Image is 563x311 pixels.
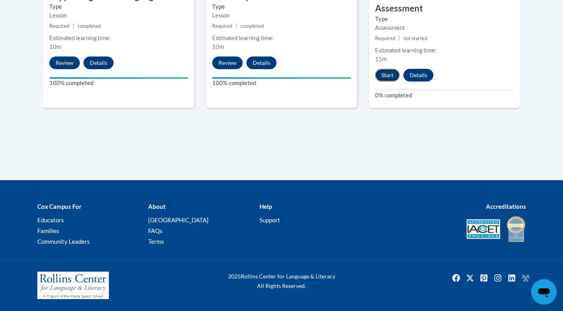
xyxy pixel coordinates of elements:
[403,69,433,82] button: Details
[228,273,241,280] span: 2025
[375,23,514,32] div: Assessment
[212,11,351,20] div: Lesson
[37,216,64,224] a: Educators
[212,34,351,43] div: Estimated learning time:
[198,272,365,291] div: Rollins Center for Language & Literacy All Rights Reserved.
[519,272,532,284] img: Facebook group icon
[212,77,351,79] div: Your progress
[506,215,526,243] img: IDA® Accredited
[375,46,514,55] div: Estimated learning time:
[531,279,557,305] iframe: Button to launch messaging window
[37,238,90,245] a: Community Leaders
[37,272,109,299] img: Rollins Center for Language & Literacy - A Program of the Atlanta Speech School
[375,35,395,41] span: Required
[73,23,74,29] span: |
[148,203,166,210] b: About
[375,56,387,62] span: 15m
[519,272,532,284] a: Facebook Group
[486,203,526,210] b: Accreditations
[49,2,188,11] label: Type
[478,272,490,284] img: Pinterest icon
[37,227,59,234] a: Families
[212,43,224,50] span: 10m
[450,272,462,284] a: Facebook
[49,11,188,20] div: Lesson
[403,35,428,41] span: not started
[375,15,514,23] label: Type
[212,2,351,11] label: Type
[49,77,188,79] div: Your progress
[49,79,188,87] label: 100% completed
[464,272,476,284] a: Twitter
[259,203,272,210] b: Help
[77,23,101,29] span: completed
[464,272,476,284] img: Twitter icon
[505,272,518,284] img: LinkedIn icon
[37,203,81,210] b: Cox Campus For
[212,23,232,29] span: Required
[212,56,243,69] button: Review
[148,216,209,224] a: [GEOGRAPHIC_DATA]
[49,34,188,43] div: Estimated learning time:
[49,56,80,69] button: Review
[212,79,351,87] label: 100% completed
[375,91,514,100] label: 0% completed
[466,219,500,239] img: Accredited IACET® Provider
[399,35,400,41] span: |
[49,23,70,29] span: Required
[148,238,164,245] a: Terms
[491,272,504,284] a: Instagram
[259,216,280,224] a: Support
[83,56,114,69] button: Details
[505,272,518,284] a: Linkedin
[246,56,277,69] button: Details
[491,272,504,284] img: Instagram icon
[49,43,61,50] span: 10m
[240,23,264,29] span: completed
[450,272,462,284] img: Facebook icon
[375,69,400,82] button: Start
[478,272,490,284] a: Pinterest
[236,23,237,29] span: |
[148,227,163,234] a: FAQs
